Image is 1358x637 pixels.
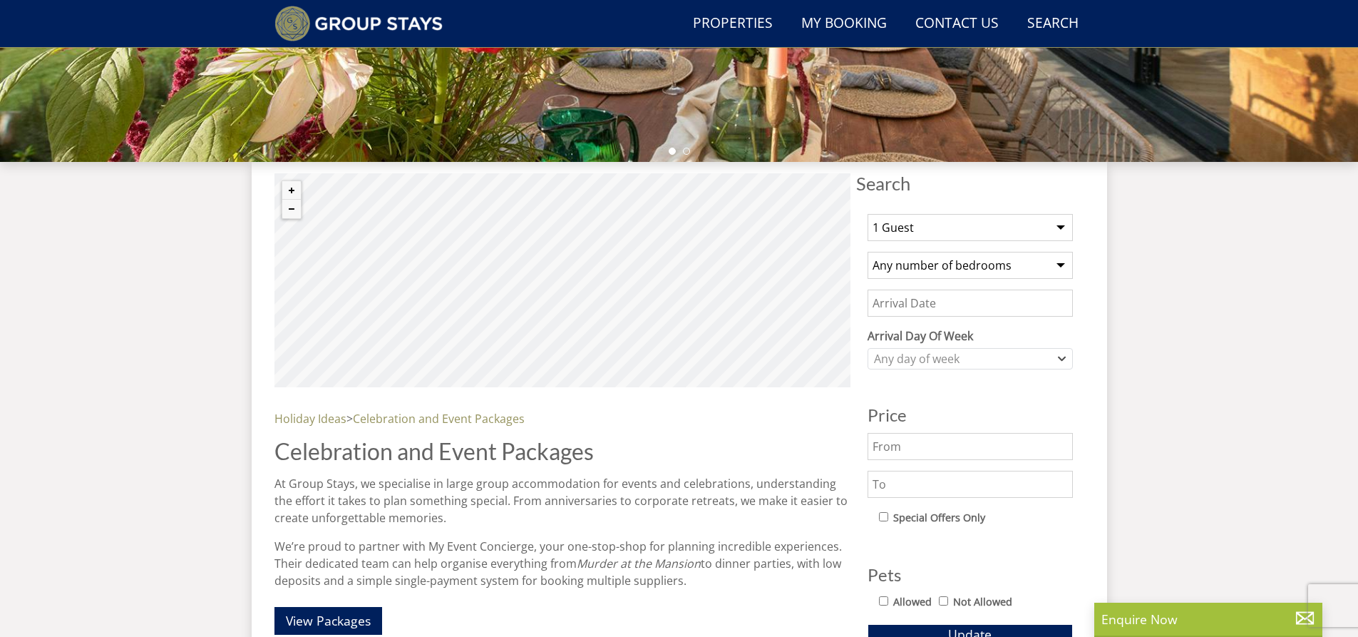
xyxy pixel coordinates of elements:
[282,200,301,218] button: Zoom out
[868,290,1073,317] input: Arrival Date
[868,406,1073,424] h3: Price
[893,594,932,610] label: Allowed
[868,433,1073,460] input: From
[577,556,701,571] em: Murder at the Mansion
[868,348,1073,370] div: Combobox
[1022,8,1084,40] a: Search
[910,8,1004,40] a: Contact Us
[870,351,1055,367] div: Any day of week
[274,6,443,41] img: Group Stays
[274,411,346,427] a: Holiday Ideas
[282,181,301,200] button: Zoom in
[868,566,1073,584] h3: Pets
[353,411,525,427] a: Celebration and Event Packages
[868,471,1073,498] input: To
[953,594,1012,610] label: Not Allowed
[274,607,382,635] a: View Packages
[856,173,1084,193] span: Search
[868,327,1073,345] label: Arrival Day Of Week
[274,439,850,464] h1: Celebration and Event Packages
[274,173,850,387] canvas: Map
[274,475,850,526] p: At Group Stays, we specialise in large group accommodation for events and celebrations, understan...
[274,538,850,589] p: We’re proud to partner with My Event Concierge, your one-stop-shop for planning incredible experi...
[796,8,893,40] a: My Booking
[687,8,778,40] a: Properties
[1101,610,1315,628] p: Enquire Now
[893,510,985,526] label: Special Offers Only
[346,411,353,427] span: >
